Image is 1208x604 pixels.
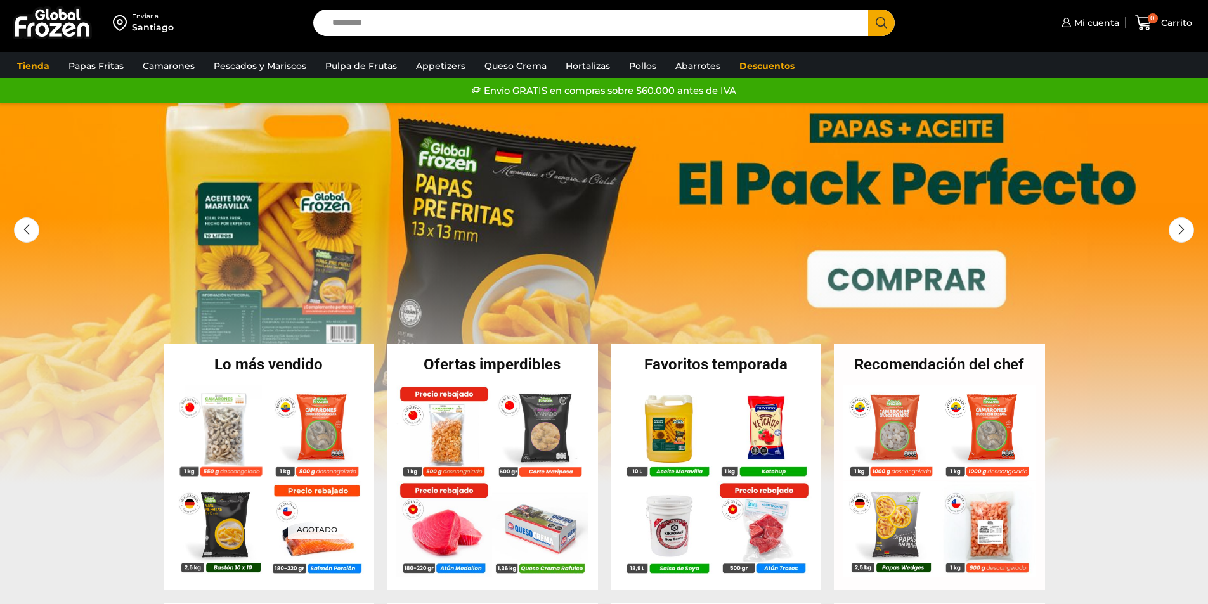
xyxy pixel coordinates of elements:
[1132,8,1195,38] a: 0 Carrito
[113,12,132,34] img: address-field-icon.svg
[410,54,472,78] a: Appetizers
[132,12,174,21] div: Enviar a
[834,357,1045,372] h2: Recomendación del chef
[1169,217,1194,243] div: Next slide
[11,54,56,78] a: Tienda
[387,357,598,372] h2: Ofertas imperdibles
[132,21,174,34] div: Santiago
[1148,13,1158,23] span: 0
[623,54,663,78] a: Pollos
[1158,16,1192,29] span: Carrito
[1058,10,1119,35] a: Mi cuenta
[733,54,801,78] a: Descuentos
[287,520,346,539] p: Agotado
[62,54,130,78] a: Papas Fritas
[611,357,822,372] h2: Favoritos temporada
[478,54,553,78] a: Queso Crema
[559,54,616,78] a: Hortalizas
[136,54,201,78] a: Camarones
[319,54,403,78] a: Pulpa de Frutas
[868,10,895,36] button: Search button
[1071,16,1119,29] span: Mi cuenta
[669,54,727,78] a: Abarrotes
[164,357,375,372] h2: Lo más vendido
[207,54,313,78] a: Pescados y Mariscos
[14,217,39,243] div: Previous slide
